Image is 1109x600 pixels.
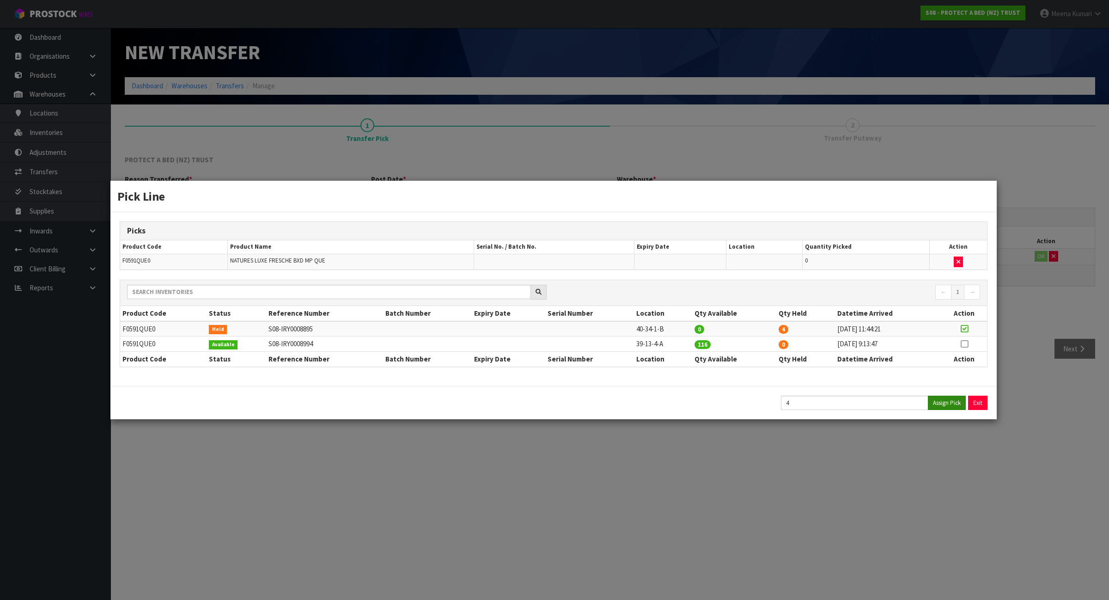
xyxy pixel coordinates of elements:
th: Serial Number [545,306,634,321]
th: Product Code [120,352,207,367]
th: Reference Number [266,352,383,367]
span: 0 [805,257,808,264]
th: Serial No. / Batch No. [474,240,634,254]
th: Reference Number [266,306,383,321]
input: Search inventories [127,285,531,299]
th: Product Name [227,240,474,254]
th: Action [942,306,987,321]
th: Product Code [120,306,207,321]
input: Quantity Picked [781,396,928,410]
th: Status [207,352,266,367]
th: Serial Number [545,352,634,367]
a: 1 [951,285,964,300]
h3: Picks [127,227,980,235]
nav: Page navigation [561,285,980,301]
td: [DATE] 11:44:21 [835,321,942,337]
th: Batch Number [383,306,472,321]
td: F0591QUE0 [120,321,207,337]
th: Batch Number [383,352,472,367]
th: Location [634,306,692,321]
td: 40-34-1-B [634,321,692,337]
span: Available [209,340,238,349]
button: Exit [968,396,987,410]
button: Assign Pick [928,396,966,410]
th: Action [930,240,987,254]
span: 4 [779,325,788,334]
th: Expiry Date [472,306,545,321]
th: Qty Held [776,306,835,321]
td: [DATE] 9:13:47 [835,337,942,352]
a: → [964,285,980,300]
th: Datetime Arrived [835,352,942,367]
span: Held [209,325,227,334]
a: ← [935,285,951,300]
th: Qty Available [692,352,776,367]
span: NATURES LUXE FRESCHE BXD MP QUE [230,257,325,264]
th: Action [942,352,987,367]
th: Location [726,240,803,254]
span: 0 [695,325,704,334]
h3: Pick Line [117,188,990,205]
th: Expiry Date [472,352,545,367]
td: F0591QUE0 [120,337,207,352]
th: Expiry Date [634,240,726,254]
th: Datetime Arrived [835,306,942,321]
th: Product Code [120,240,227,254]
td: S08-IRY0008895 [266,321,383,337]
th: Status [207,306,266,321]
th: Qty Available [692,306,776,321]
span: 116 [695,340,711,349]
th: Qty Held [776,352,835,367]
th: Location [634,352,692,367]
span: F0591QUE0 [122,257,150,264]
td: 39-13-4-A [634,337,692,352]
span: 0 [779,340,788,349]
th: Quantity Picked [802,240,929,254]
td: S08-IRY0008994 [266,337,383,352]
